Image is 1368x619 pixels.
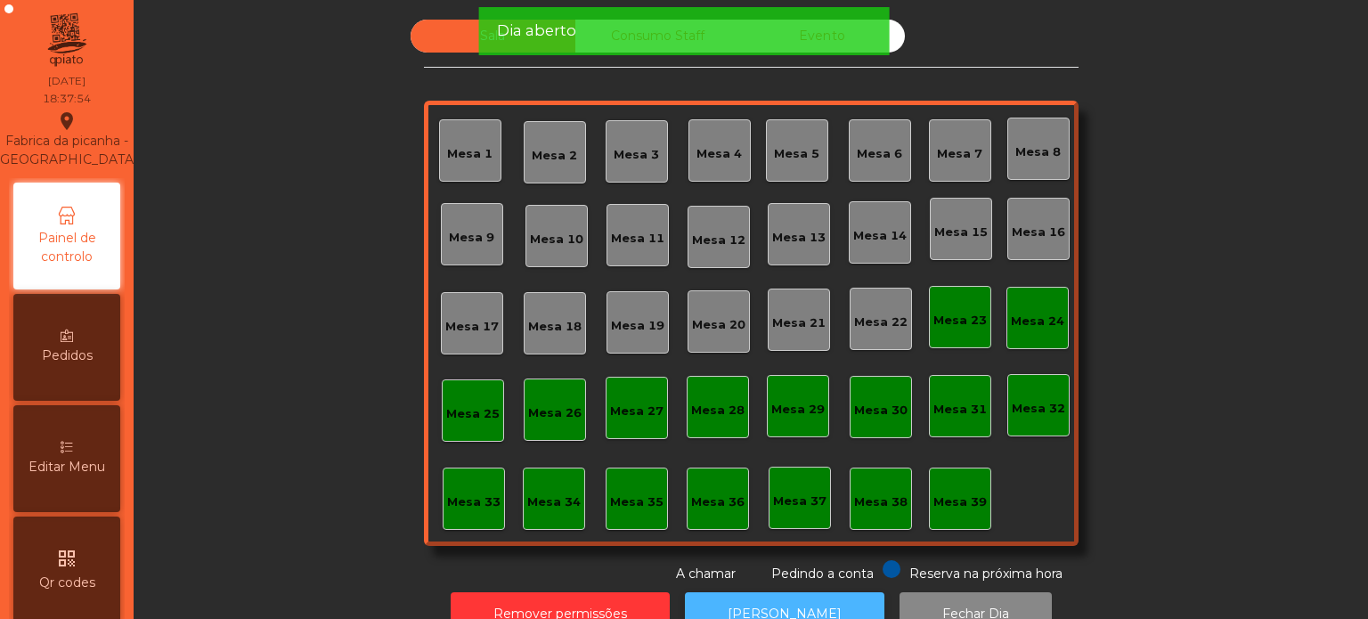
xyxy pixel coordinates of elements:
span: Pedidos [42,346,93,365]
div: Mesa 5 [774,145,819,163]
div: Mesa 14 [853,227,907,245]
div: Mesa 34 [527,493,581,511]
div: Mesa 27 [610,403,664,420]
div: Mesa 13 [772,229,826,247]
div: Mesa 20 [692,316,745,334]
div: 18:37:54 [43,91,91,107]
div: Mesa 7 [937,145,982,163]
div: Mesa 29 [771,401,825,419]
div: Mesa 1 [447,145,493,163]
div: Mesa 9 [449,229,494,247]
div: Mesa 15 [934,224,988,241]
div: Mesa 38 [854,493,908,511]
span: Dia aberto [497,20,576,42]
div: Mesa 37 [773,493,826,510]
div: Mesa 24 [1011,313,1064,330]
div: Mesa 4 [696,145,742,163]
div: Mesa 16 [1012,224,1065,241]
div: Mesa 36 [691,493,745,511]
div: Mesa 33 [447,493,501,511]
div: Mesa 11 [611,230,664,248]
div: Mesa 19 [611,317,664,335]
div: Mesa 31 [933,401,987,419]
div: Mesa 8 [1015,143,1061,161]
div: Mesa 2 [532,147,577,165]
div: Mesa 30 [854,402,908,419]
div: Mesa 25 [446,405,500,423]
div: Mesa 18 [528,318,582,336]
div: Mesa 32 [1012,400,1065,418]
div: Mesa 17 [445,318,499,336]
span: Pedindo a conta [771,566,874,582]
div: Sala [411,20,575,53]
span: Painel de controlo [18,229,116,266]
div: Mesa 22 [854,314,908,331]
div: Mesa 12 [692,232,745,249]
div: Mesa 26 [528,404,582,422]
div: Mesa 28 [691,402,745,419]
div: Mesa 39 [933,493,987,511]
span: Reserva na próxima hora [909,566,1063,582]
div: Mesa 35 [610,493,664,511]
img: qpiato [45,9,88,71]
div: Mesa 10 [530,231,583,248]
div: Mesa 6 [857,145,902,163]
span: Editar Menu [28,458,105,476]
span: A chamar [676,566,736,582]
i: qr_code [56,548,77,569]
div: Mesa 3 [614,146,659,164]
div: [DATE] [48,73,85,89]
div: Mesa 23 [933,312,987,330]
i: location_on [56,110,77,132]
span: Qr codes [39,574,95,592]
div: Mesa 21 [772,314,826,332]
